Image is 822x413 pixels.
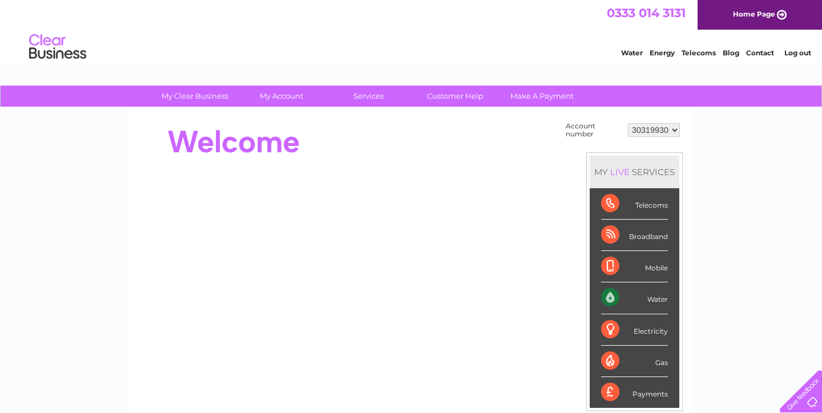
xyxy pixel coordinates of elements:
img: logo.png [29,30,87,64]
a: Energy [650,48,675,57]
div: Payments [601,377,668,408]
div: LIVE [608,167,632,177]
a: Customer Help [408,86,502,107]
div: Gas [601,346,668,377]
div: Mobile [601,251,668,282]
a: Log out [784,48,811,57]
a: Contact [746,48,774,57]
a: 0333 014 3131 [607,6,686,20]
div: Water [601,282,668,314]
td: Account number [563,119,625,141]
a: My Account [235,86,329,107]
a: Water [621,48,643,57]
a: My Clear Business [148,86,242,107]
div: Broadband [601,220,668,251]
a: Make A Payment [495,86,589,107]
div: Electricity [601,314,668,346]
div: Clear Business is a trading name of Verastar Limited (registered in [GEOGRAPHIC_DATA] No. 3667643... [142,6,682,55]
div: Telecoms [601,188,668,220]
a: Telecoms [682,48,716,57]
a: Services [321,86,416,107]
div: MY SERVICES [590,156,679,188]
a: Blog [723,48,739,57]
